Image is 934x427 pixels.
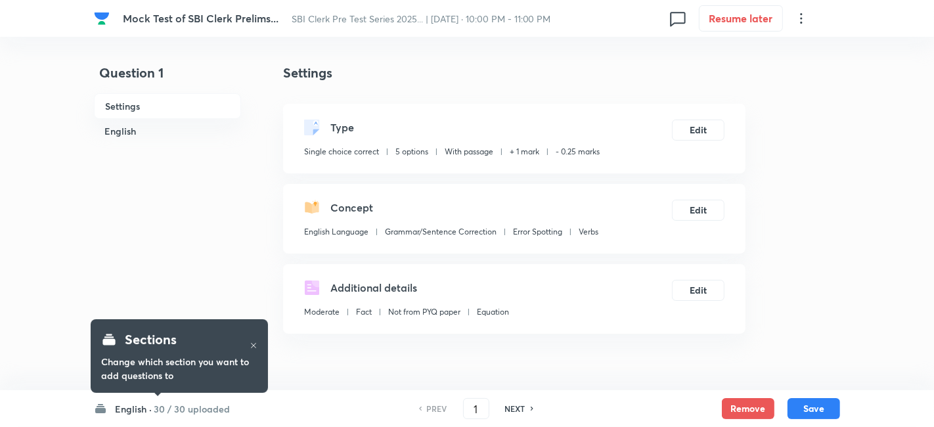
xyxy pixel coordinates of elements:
p: - 0.25 marks [556,146,600,158]
p: 5 options [395,146,428,158]
p: With passage [445,146,493,158]
button: Edit [672,200,724,221]
h5: Concept [330,200,373,215]
h6: English · [115,402,152,416]
p: Grammar/Sentence Correction [385,226,497,238]
p: Not from PYQ paper [388,306,460,318]
p: Error Spotting [513,226,562,238]
img: questionConcept.svg [304,200,320,215]
p: Moderate [304,306,340,318]
button: Edit [672,280,724,301]
h4: Sections [125,330,177,349]
p: English Language [304,226,368,238]
p: Single choice correct [304,146,379,158]
a: Company Logo [94,11,112,26]
h6: Change which section you want to add questions to [101,355,257,382]
img: questionDetails.svg [304,280,320,296]
h6: PREV [427,403,447,415]
button: Edit [672,120,724,141]
h5: Additional details [330,280,417,296]
h4: Question 1 [94,63,241,93]
button: Resume later [699,5,783,32]
h6: 30 / 30 uploaded [154,402,230,416]
button: Remove [722,398,774,419]
p: Fact [356,306,372,318]
span: Mock Test of SBI Clerk Prelims... [123,11,278,25]
p: Equation [477,306,509,318]
p: Verbs [579,226,598,238]
h6: English [94,119,241,143]
img: Company Logo [94,11,110,26]
h4: In English [283,386,745,406]
h5: Type [330,120,354,135]
h4: Settings [283,63,745,83]
h6: NEXT [505,403,525,415]
p: + 1 mark [510,146,539,158]
button: Save [788,398,840,419]
h6: Settings [94,93,241,119]
span: SBI Clerk Pre Test Series 2025... | [DATE] · 10:00 PM - 11:00 PM [292,12,551,25]
img: questionType.svg [304,120,320,135]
